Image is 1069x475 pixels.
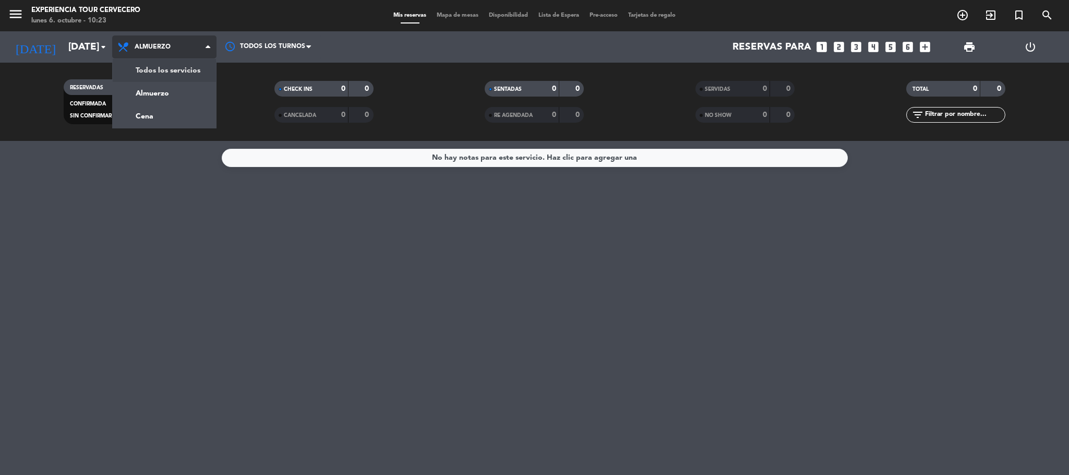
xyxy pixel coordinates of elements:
strong: 0 [786,85,792,92]
span: Mapa de mesas [431,13,484,18]
a: Cena [113,105,216,128]
span: SENTADAS [494,87,522,92]
strong: 0 [341,85,345,92]
div: Experiencia Tour Cervecero [31,5,140,16]
span: CANCELADA [284,113,316,118]
i: looks_6 [901,40,915,54]
span: NO SHOW [705,113,731,118]
span: Lista de Espera [533,13,584,18]
span: Disponibilidad [484,13,533,18]
span: RE AGENDADA [494,113,533,118]
strong: 0 [997,85,1003,92]
i: looks_5 [884,40,897,54]
strong: 0 [365,85,371,92]
strong: 0 [552,85,556,92]
span: Pre-acceso [584,13,623,18]
span: Mis reservas [388,13,431,18]
span: TOTAL [912,87,929,92]
strong: 0 [365,111,371,118]
i: turned_in_not [1013,9,1025,21]
a: Almuerzo [113,82,216,105]
i: looks_3 [849,40,863,54]
i: arrow_drop_down [97,41,110,53]
i: add_circle_outline [956,9,969,21]
div: No hay notas para este servicio. Haz clic para agregar una [432,152,637,164]
i: search [1041,9,1053,21]
i: add_box [918,40,932,54]
a: Todos los servicios [113,59,216,82]
strong: 0 [552,111,556,118]
input: Filtrar por nombre... [924,109,1005,121]
i: power_settings_new [1024,41,1037,53]
strong: 0 [763,111,767,118]
i: menu [8,6,23,22]
span: CONFIRMADA [70,101,106,106]
span: Almuerzo [135,43,171,51]
i: looks_4 [867,40,880,54]
span: CHECK INS [284,87,313,92]
strong: 0 [575,85,582,92]
i: [DATE] [8,35,63,58]
i: looks_one [815,40,828,54]
strong: 0 [763,85,767,92]
i: filter_list [911,109,924,121]
span: Reservas para [732,41,811,53]
span: print [963,41,976,53]
strong: 0 [341,111,345,118]
span: Tarjetas de regalo [623,13,681,18]
span: SIN CONFIRMAR [70,113,112,118]
span: SERVIDAS [705,87,730,92]
i: exit_to_app [984,9,997,21]
span: RESERVADAS [70,85,103,90]
strong: 0 [973,85,977,92]
i: looks_two [832,40,846,54]
strong: 0 [575,111,582,118]
div: LOG OUT [1000,31,1061,63]
strong: 0 [786,111,792,118]
button: menu [8,6,23,26]
div: lunes 6. octubre - 10:23 [31,16,140,26]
